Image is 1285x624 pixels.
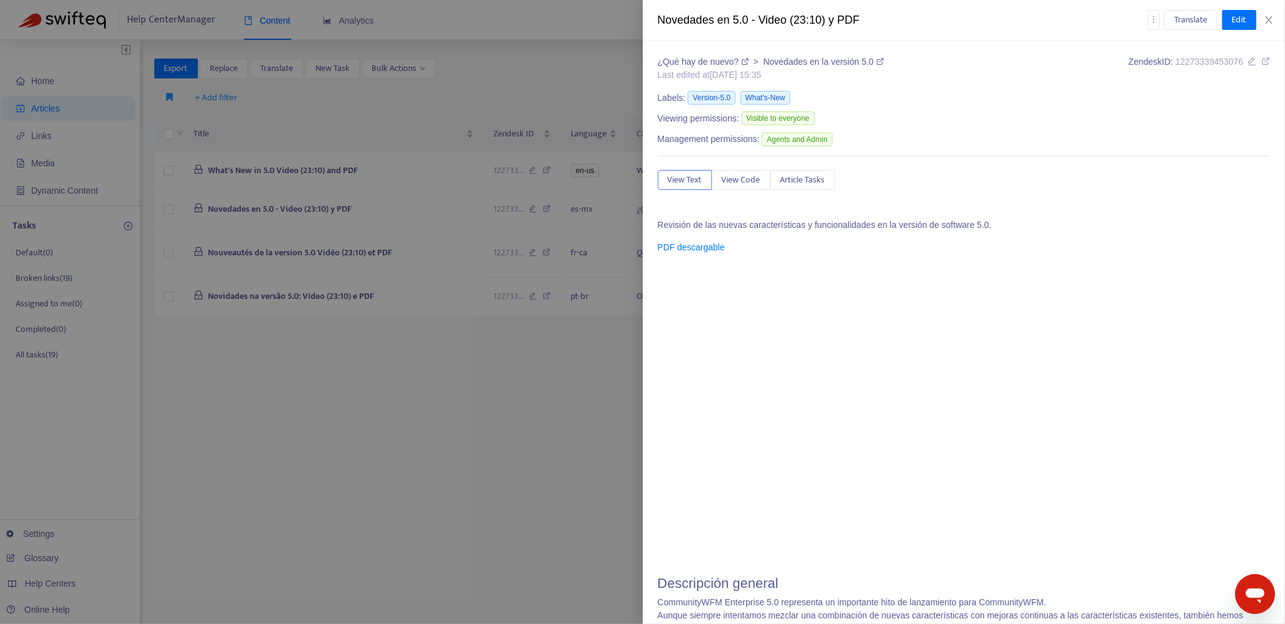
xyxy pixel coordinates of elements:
span: Edit [1232,13,1246,27]
div: Novedades en 5.0 - Video (23:10) y PDF [658,12,1147,29]
span: Translate [1174,13,1207,27]
p: Revisión de las nuevas características y funcionalidades en la versión de software 5.0. [658,219,1271,232]
span: Agents and Admin [762,133,832,146]
span: Version-5.0 [688,91,736,105]
span: Visible to everyone [742,111,815,125]
span: Article Tasks [780,173,825,187]
span: View Text [668,173,702,187]
span: close [1264,15,1274,25]
span: 12273339453076 [1175,57,1243,67]
span: View Code [722,173,760,187]
button: Close [1260,14,1278,26]
div: Zendesk ID: [1129,55,1270,82]
a: ¿Qué hay de nuevo? [658,57,751,67]
span: Management permissions: [658,133,760,146]
button: View Code [712,170,770,190]
span: What's-New [741,91,790,105]
button: more [1147,10,1160,30]
span: Labels: [658,92,686,105]
button: Translate [1164,10,1217,30]
h1: Descripción general [658,575,1271,592]
span: Viewing permissions: [658,112,739,125]
button: Edit [1222,10,1256,30]
a: Novedades en la versión 5.0 [764,57,884,67]
a: PDF descargable [658,242,725,252]
span: more [1149,15,1158,24]
button: Article Tasks [770,170,835,190]
button: View Text [658,170,712,190]
div: > [658,55,884,69]
iframe: YouTube video player [658,263,1056,562]
iframe: Button to launch messaging window [1235,574,1275,614]
div: Last edited at [DATE] 15:35 [658,69,884,82]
